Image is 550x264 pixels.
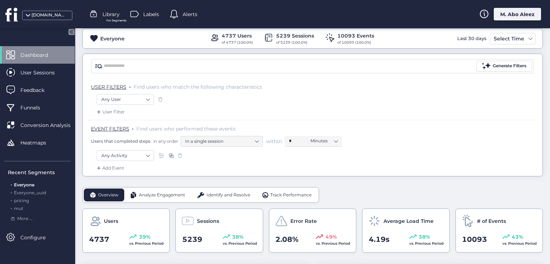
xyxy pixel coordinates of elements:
[222,40,253,45] div: of 4737 (100.0%)
[492,34,526,43] div: Select Time
[310,136,338,146] nz-select-item: Minutes
[337,32,374,40] div: 10093 Events
[101,94,149,105] nz-select-item: Any User
[20,51,59,59] span: Dashboard
[207,192,250,199] span: Identify and Resolve
[101,150,149,161] nz-select-item: Any Activity
[129,241,164,246] span: vs. Previous Period
[89,234,109,245] span: 4737
[14,190,46,195] span: Everyone_uuid
[20,69,66,77] span: User Sessions
[337,40,374,45] div: of 10093 (100.0%)
[14,182,34,187] span: Everyone
[223,241,257,246] span: vs. Previous Period
[20,121,81,129] span: Conversion Analysis
[276,32,314,40] div: 5239 Sessions
[20,86,55,94] span: Feedback
[197,217,219,225] span: Sessions
[14,198,29,203] span: pricing
[20,139,57,147] span: Heatmaps
[139,192,185,199] span: Analyze Engagement
[139,233,150,241] span: 39%
[383,217,434,225] span: Average Load Time
[14,206,23,211] span: mut
[104,217,118,225] span: Users
[134,84,262,90] span: Find users who match the following characteristics
[325,233,337,241] span: 49%
[91,126,129,132] span: EVENT FILTERS
[276,40,314,45] div: of 5239 (100.0%)
[290,217,317,225] span: Error Rate
[136,126,236,132] span: Find users who performed these events
[8,168,71,176] div: Recent Segments
[183,10,197,18] span: Alerts
[100,35,125,43] div: Everyone
[494,8,541,20] div: M. Abo Aleez
[11,181,12,187] span: .
[462,234,487,245] span: 10093
[17,215,33,222] span: More ...
[477,217,506,225] span: # of Events
[152,138,178,144] span: in any order
[20,104,51,112] span: Funnels
[369,234,390,245] span: 4.19s
[11,189,12,195] span: .
[98,192,119,199] span: Overview
[275,234,299,245] span: 2.08%
[95,108,125,116] div: User Filter
[493,63,526,69] div: Generate Filters
[143,10,159,18] span: Labels
[270,192,312,199] span: Track Performance
[316,241,350,246] span: vs. Previous Period
[11,204,12,211] span: .
[102,10,120,18] span: Library
[419,233,430,241] span: 38%
[20,234,56,241] span: Configure
[91,138,150,144] span: Users that completed steps
[409,241,444,246] span: vs. Previous Period
[266,138,282,145] span: within
[455,33,488,44] div: Last 30 days
[91,84,126,90] span: USER FILTERS
[11,196,12,203] span: .
[95,165,124,172] div: Add Event
[185,136,258,147] nz-select-item: In a single session
[222,32,253,40] div: 4737 Users
[232,233,243,241] span: 38%
[32,12,67,19] div: [DOMAIN_NAME]
[132,124,134,131] span: .
[476,61,532,72] button: Generate Filters
[129,82,131,89] span: .
[512,233,523,241] span: 43%
[182,234,202,245] span: 5239
[502,241,537,246] span: vs. Previous Period
[106,18,126,23] span: For Segments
